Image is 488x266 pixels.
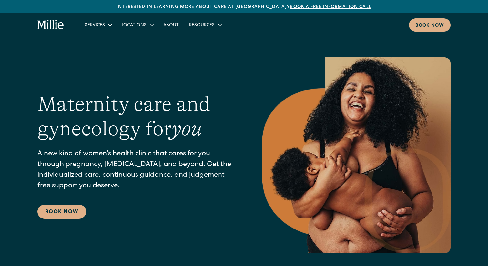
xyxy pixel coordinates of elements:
[122,22,147,29] div: Locations
[85,22,105,29] div: Services
[189,22,215,29] div: Resources
[37,205,86,219] a: Book Now
[158,19,184,30] a: About
[262,57,451,253] img: Smiling mother with her baby in arms, celebrating body positivity and the nurturing bond of postp...
[80,19,117,30] div: Services
[37,92,236,142] h1: Maternity care and gynecology for
[172,117,202,140] em: you
[290,5,371,9] a: Book a free information call
[415,22,444,29] div: Book now
[37,20,64,30] a: home
[37,149,236,192] p: A new kind of women's health clinic that cares for you through pregnancy, [MEDICAL_DATA], and bey...
[117,19,158,30] div: Locations
[184,19,226,30] div: Resources
[409,18,451,32] a: Book now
